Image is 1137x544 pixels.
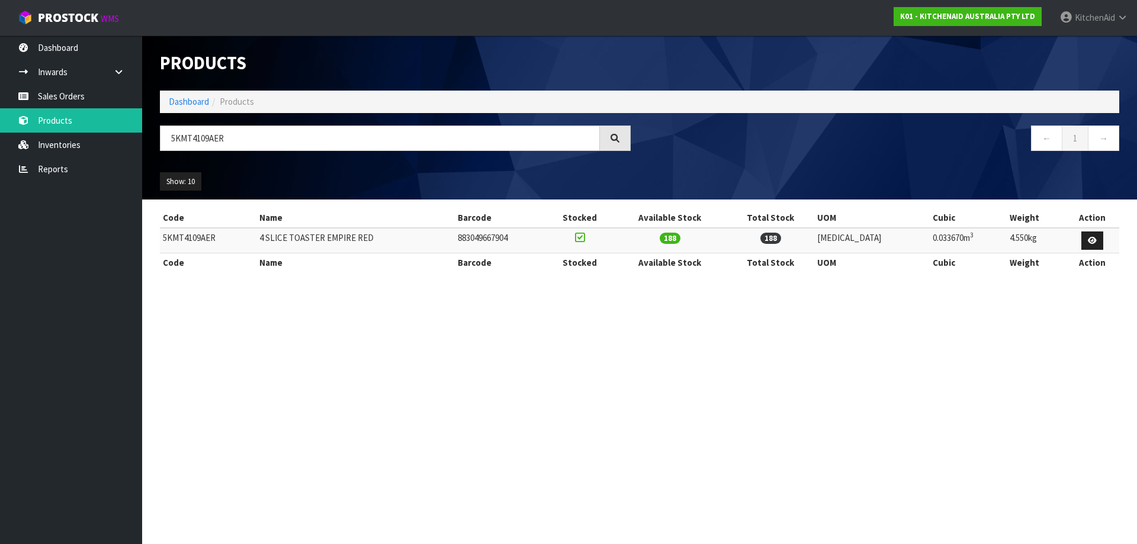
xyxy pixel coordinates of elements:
a: → [1088,125,1119,151]
th: Weight [1007,253,1065,272]
td: 4.550kg [1007,228,1065,253]
span: Products [220,96,254,107]
nav: Page navigation [648,125,1119,154]
th: Code [160,208,256,227]
td: 0.033670m [930,228,1007,253]
td: [MEDICAL_DATA] [814,228,930,253]
input: Search products [160,125,600,151]
td: 5KMT4109AER [160,228,256,253]
th: Barcode [455,253,547,272]
th: Available Stock [613,253,726,272]
a: ← [1031,125,1062,151]
a: Dashboard [169,96,209,107]
th: Total Stock [727,208,814,227]
span: 188 [760,233,781,244]
th: Total Stock [727,253,814,272]
th: Action [1065,208,1119,227]
td: 883049667904 [455,228,547,253]
th: Cubic [930,208,1007,227]
a: 1 [1062,125,1088,151]
span: ProStock [38,10,98,25]
th: Stocked [547,208,613,227]
sup: 3 [970,231,974,239]
th: Cubic [930,253,1007,272]
th: Action [1065,253,1119,272]
th: Name [256,253,455,272]
td: 4 SLICE TOASTER EMPIRE RED [256,228,455,253]
small: WMS [101,13,119,24]
th: Stocked [547,253,613,272]
span: 188 [660,233,680,244]
span: KitchenAid [1075,12,1115,23]
th: UOM [814,253,930,272]
img: cube-alt.png [18,10,33,25]
th: Name [256,208,455,227]
th: Available Stock [613,208,726,227]
th: Code [160,253,256,272]
th: UOM [814,208,930,227]
button: Show: 10 [160,172,201,191]
strong: K01 - KITCHENAID AUSTRALIA PTY LTD [900,11,1035,21]
th: Weight [1007,208,1065,227]
th: Barcode [455,208,547,227]
h1: Products [160,53,631,73]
